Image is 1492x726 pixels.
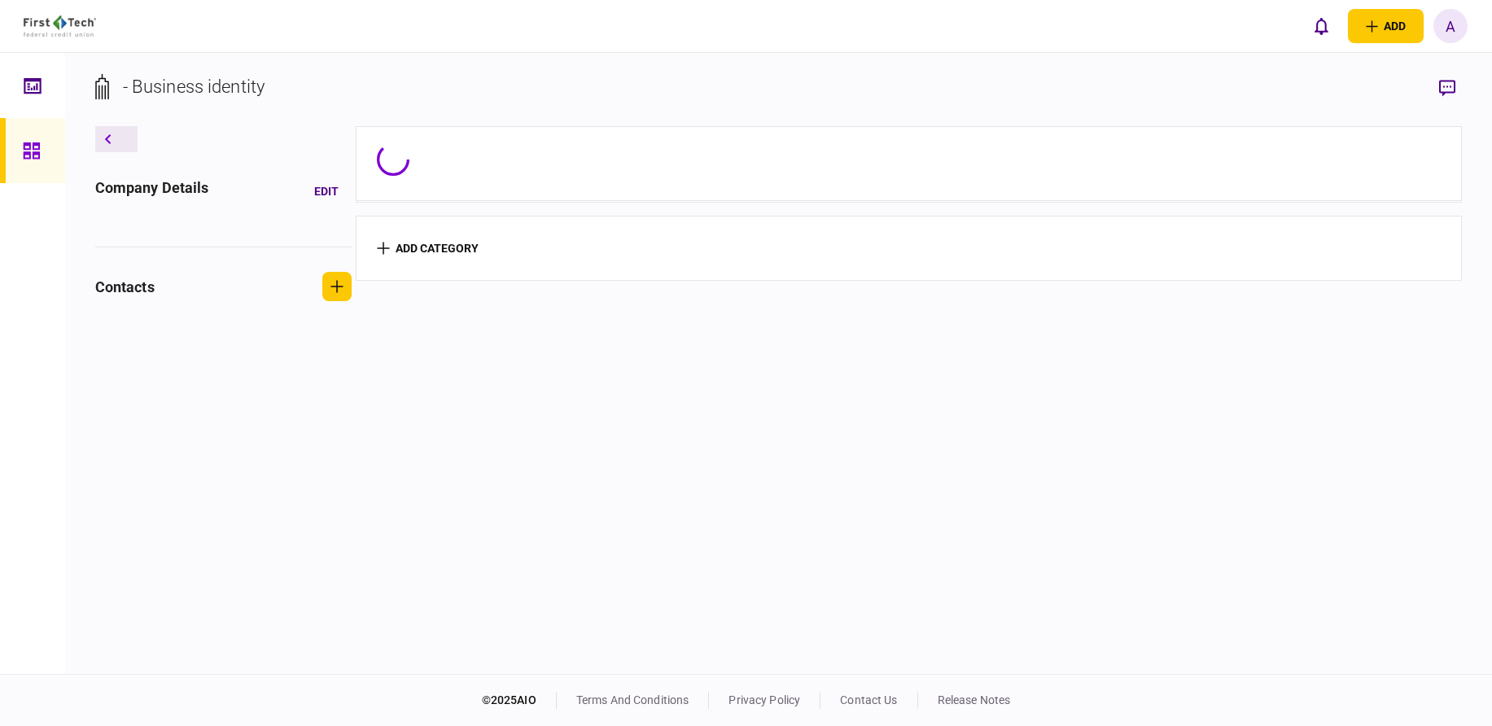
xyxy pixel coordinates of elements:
a: privacy policy [728,693,800,706]
a: contact us [840,693,897,706]
button: open notifications list [1304,9,1338,43]
button: open adding identity options [1348,9,1424,43]
div: - Business identity [123,73,265,100]
div: © 2025 AIO [482,692,557,709]
img: client company logo [24,15,96,37]
button: add category [377,242,479,255]
div: company details [95,177,209,206]
button: A [1433,9,1468,43]
a: release notes [938,693,1011,706]
a: terms and conditions [576,693,689,706]
div: contacts [95,276,155,298]
button: Edit [301,177,352,206]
